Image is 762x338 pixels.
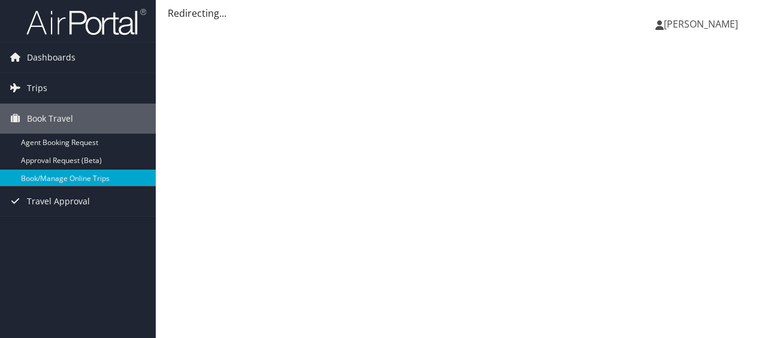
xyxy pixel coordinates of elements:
span: Book Travel [27,104,73,134]
img: airportal-logo.png [26,8,146,36]
div: Redirecting... [168,6,750,20]
span: Dashboards [27,43,75,73]
span: Trips [27,73,47,103]
span: Travel Approval [27,186,90,216]
span: [PERSON_NAME] [664,17,738,31]
a: [PERSON_NAME] [655,6,750,42]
